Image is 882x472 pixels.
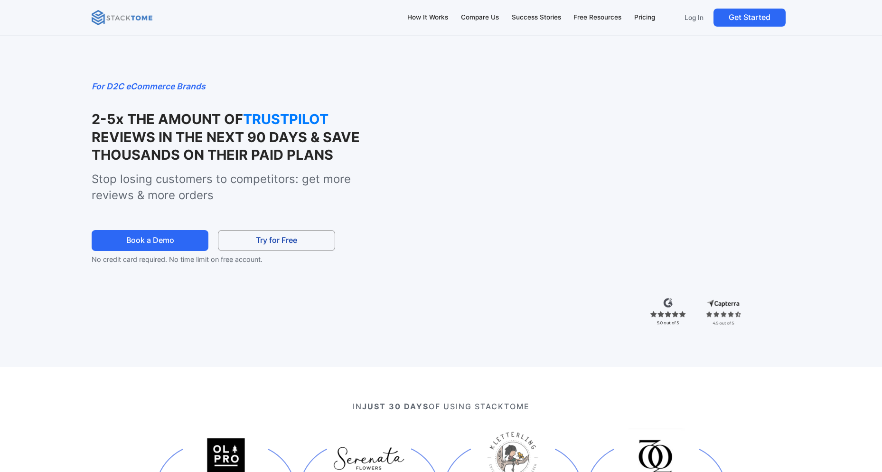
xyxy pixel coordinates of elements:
[218,230,335,251] a: Try for Free
[713,9,786,27] a: Get Started
[403,8,453,28] a: How It Works
[92,81,206,91] em: For D2C eCommerce Brands
[126,401,755,412] p: IN OF USING STACKTOME
[573,12,621,23] div: Free Resources
[512,12,561,23] div: Success Stories
[92,254,352,265] p: No credit card required. No time limit on free account.
[685,13,704,22] p: Log In
[243,110,338,128] strong: TRUSTPILOT
[461,12,499,23] div: Compare Us
[413,80,791,293] iframe: StackTome- product_demo 07.24 - 1.3x speed (1080p)
[569,8,626,28] a: Free Resources
[678,9,710,27] a: Log In
[507,8,565,28] a: Success Stories
[456,8,503,28] a: Compare Us
[92,230,208,251] a: Book a Demo
[92,111,243,127] strong: 2-5x THE AMOUNT OF
[92,171,392,203] p: Stop losing customers to competitors: get more reviews & more orders
[634,12,655,23] div: Pricing
[92,129,360,163] strong: REVIEWS IN THE NEXT 90 DAYS & SAVE THOUSANDS ON THEIR PAID PLANS
[407,12,448,23] div: How It Works
[630,8,660,28] a: Pricing
[362,402,429,411] strong: JUST 30 DAYS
